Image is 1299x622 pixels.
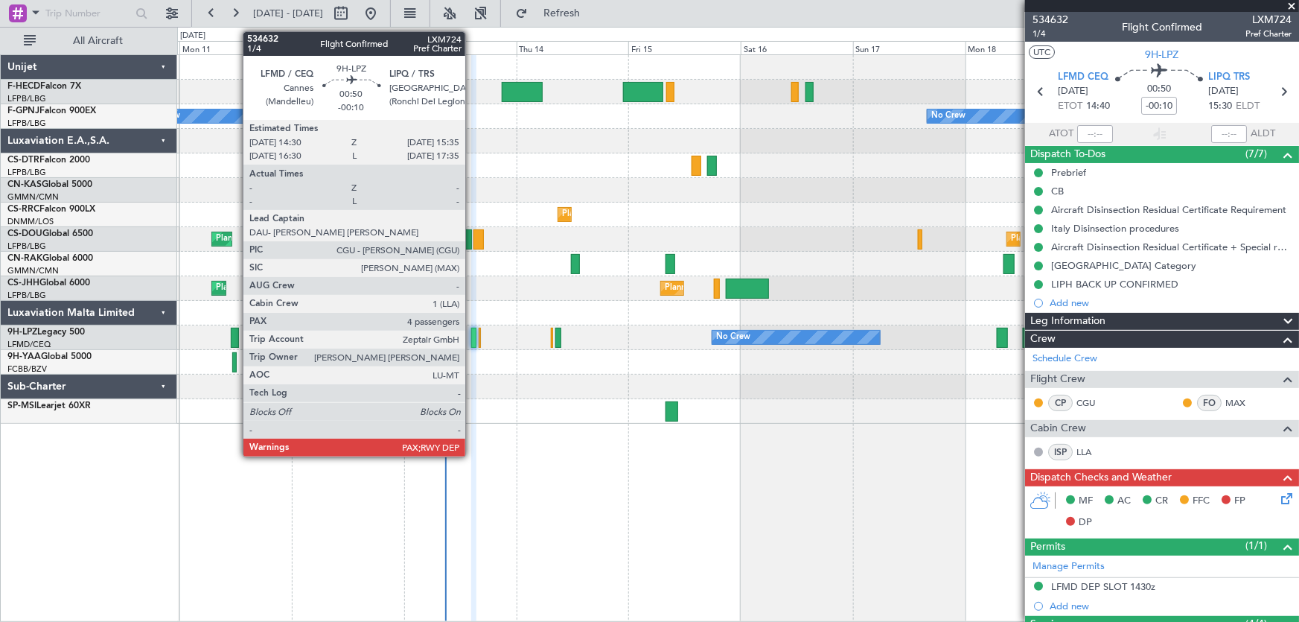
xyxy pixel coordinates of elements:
span: CS-RRC [7,205,39,214]
span: LFMD CEQ [1058,70,1108,85]
a: CS-RRCFalcon 900LX [7,205,95,214]
div: Planned Maint [GEOGRAPHIC_DATA] ([GEOGRAPHIC_DATA]) [1011,228,1245,250]
span: (1/1) [1245,538,1267,553]
span: ELDT [1236,99,1260,114]
div: Fri 15 [628,41,741,54]
span: [DATE] [1058,84,1088,99]
a: CN-RAKGlobal 6000 [7,254,93,263]
div: Planned Maint [GEOGRAPHIC_DATA] ([GEOGRAPHIC_DATA]) [216,277,450,299]
span: F-GPNJ [7,107,39,115]
a: GMMN/CMN [7,191,59,203]
a: Manage Permits [1033,559,1105,574]
a: CGU [1076,396,1110,410]
div: Mon 11 [179,41,292,54]
span: 00:50 [1147,82,1171,97]
div: Planned Maint Lagos ([PERSON_NAME]) [562,203,716,226]
span: Pref Charter [1245,28,1292,40]
span: CR [1155,494,1168,509]
div: Wed 13 [404,41,517,54]
a: CS-DTRFalcon 2000 [7,156,90,165]
a: CS-DOUGlobal 6500 [7,229,93,238]
a: MAX [1225,396,1259,410]
span: ATOT [1049,127,1073,142]
div: Add new [1050,600,1292,612]
span: LXM724 [1245,12,1292,28]
div: Aircraft Disinsection Residual Certificate Requirement [1051,203,1286,216]
div: No Crew [716,326,750,349]
div: CP [1048,395,1073,411]
span: CS-DOU [7,229,42,238]
div: Flight Confirmed [1122,20,1202,36]
span: MF [1079,494,1093,509]
span: [DATE] [1208,84,1239,99]
div: Planned Maint [GEOGRAPHIC_DATA] ([GEOGRAPHIC_DATA]) [216,228,450,250]
button: UTC [1029,45,1055,59]
span: Refresh [531,8,593,19]
span: 14:40 [1086,99,1110,114]
span: LIPQ TRS [1208,70,1250,85]
span: Leg Information [1030,313,1105,330]
span: 9H-LPZ [7,328,37,337]
a: LLA [1076,445,1110,459]
a: LFPB/LBG [7,118,46,129]
span: CN-RAK [7,254,42,263]
div: LIPH BACK UP CONFIRMED [1051,278,1178,291]
span: 1/4 [1033,28,1068,40]
span: SP-MSI [7,402,36,410]
span: 15:30 [1208,99,1232,114]
div: No Crew [931,105,966,127]
span: 9H-YAA [7,352,41,361]
div: Aircraft Disinsection Residual Certificate + Special request [1051,241,1292,253]
a: DNMM/LOS [7,216,54,227]
span: DP [1079,515,1092,530]
span: FP [1234,494,1245,509]
span: 9H-LPZ [1146,47,1179,63]
a: LFPB/LBG [7,290,46,301]
a: LFPB/LBG [7,93,46,104]
button: Refresh [508,1,598,25]
span: FFC [1193,494,1210,509]
div: Italy Disinsection procedures [1051,222,1179,235]
span: F-HECD [7,82,40,91]
a: F-HECDFalcon 7X [7,82,81,91]
span: ALDT [1251,127,1275,142]
button: All Aircraft [16,29,162,53]
span: CS-JHH [7,279,39,288]
span: Dispatch Checks and Weather [1030,469,1172,486]
div: CB [1051,185,1064,197]
a: FCBB/BZV [7,364,47,375]
span: Crew [1030,331,1056,348]
a: LFMD/CEQ [7,339,51,350]
div: Planned Maint [GEOGRAPHIC_DATA] ([GEOGRAPHIC_DATA]) [340,277,575,299]
a: Schedule Crew [1033,352,1097,366]
a: GMMN/CMN [7,265,59,276]
div: [DATE] [180,30,205,42]
div: [GEOGRAPHIC_DATA] Category [1051,259,1196,272]
div: Planned Maint Sofia [445,154,521,177]
a: CN-KASGlobal 5000 [7,180,92,189]
span: All Aircraft [39,36,157,46]
a: LFPB/LBG [7,241,46,252]
span: Cabin Crew [1030,420,1086,437]
div: Add new [1050,296,1292,309]
div: LFMD DEP SLOT 1430z [1051,580,1155,593]
div: Thu 14 [517,41,629,54]
div: Sun 17 [853,41,966,54]
span: AC [1117,494,1131,509]
a: F-GPNJFalcon 900EX [7,107,96,115]
div: Tue 12 [292,41,404,54]
div: Prebrief [1051,166,1086,179]
div: Sat 16 [741,41,853,54]
span: CS-DTR [7,156,39,165]
div: ISP [1048,444,1073,460]
span: [DATE] - [DATE] [253,7,323,20]
input: --:-- [1077,125,1113,143]
span: ETOT [1058,99,1082,114]
span: Dispatch To-Dos [1030,146,1105,163]
div: FO [1197,395,1222,411]
a: 9H-LPZLegacy 500 [7,328,85,337]
a: 9H-YAAGlobal 5000 [7,352,92,361]
span: Permits [1030,539,1065,556]
div: Planned Maint [GEOGRAPHIC_DATA] ([GEOGRAPHIC_DATA]) [665,277,899,299]
div: Mon 18 [966,41,1078,54]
